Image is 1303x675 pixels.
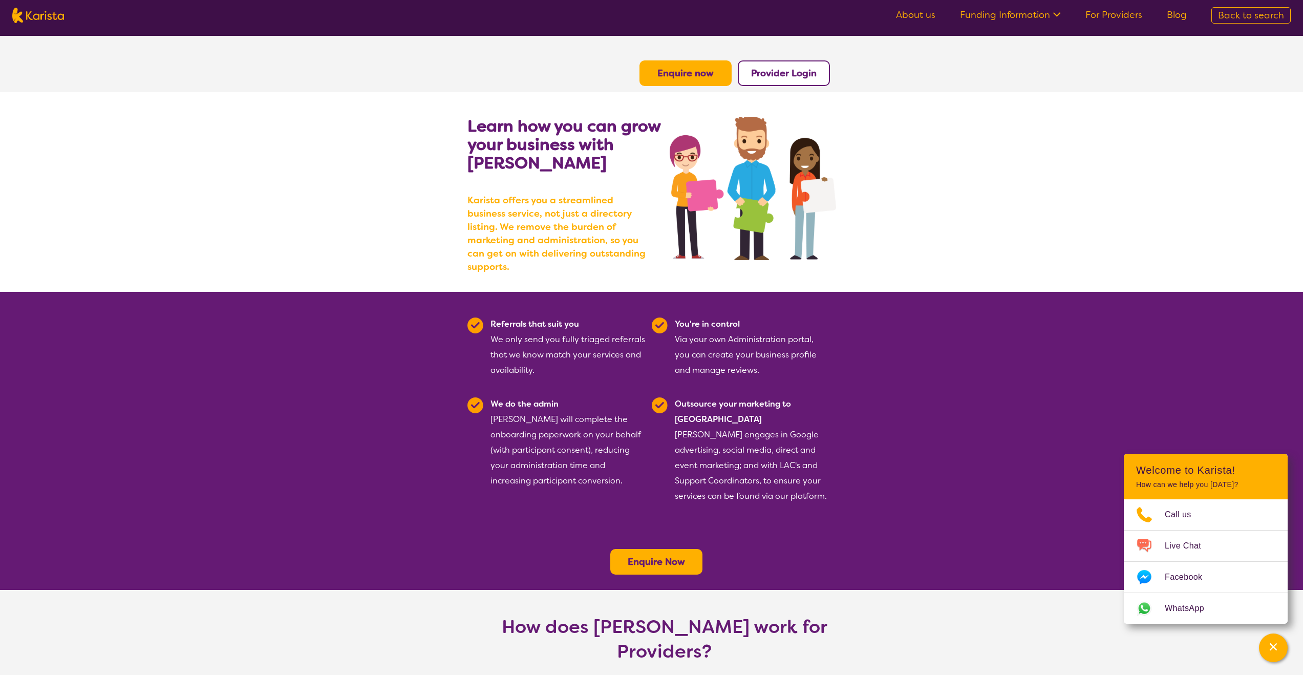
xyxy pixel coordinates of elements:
a: Blog [1167,9,1187,21]
div: Via your own Administration portal, you can create your business profile and manage reviews. [675,317,830,378]
a: Enquire now [657,67,714,79]
b: We do the admin [490,398,559,409]
button: Enquire now [639,60,732,86]
h2: Welcome to Karista! [1136,464,1275,476]
a: Funding Information [960,9,1061,21]
button: Channel Menu [1259,634,1288,662]
img: Tick [652,397,668,413]
div: [PERSON_NAME] engages in Google advertising, social media, direct and event marketing; and with L... [675,396,830,504]
button: Provider Login [738,60,830,86]
img: Karista logo [12,8,64,23]
a: Provider Login [751,67,817,79]
img: Tick [652,318,668,333]
a: For Providers [1085,9,1142,21]
div: Channel Menu [1124,454,1288,624]
b: Learn how you can grow your business with [PERSON_NAME] [467,115,660,174]
span: WhatsApp [1165,601,1216,616]
b: You're in control [675,319,740,329]
img: Tick [467,397,483,413]
a: Back to search [1211,7,1291,24]
a: Enquire Now [628,556,685,568]
img: Tick [467,318,483,333]
b: Karista offers you a streamlined business service, not just a directory listing. We remove the bu... [467,194,652,273]
span: Back to search [1218,9,1284,22]
h1: How does [PERSON_NAME] work for Providers? [493,615,836,664]
span: Call us [1165,507,1204,522]
p: How can we help you [DATE]? [1136,480,1275,489]
b: Referrals that suit you [490,319,579,329]
div: We only send you fully triaged referrals that we know match your services and availability. [490,317,646,378]
img: grow your business with Karista [670,117,836,260]
span: Live Chat [1165,538,1213,554]
a: Web link opens in a new tab. [1124,593,1288,624]
button: Enquire Now [610,549,702,575]
div: [PERSON_NAME] will complete the onboarding paperwork on your behalf (with participant consent), r... [490,396,646,504]
a: About us [896,9,935,21]
b: Outsource your marketing to [GEOGRAPHIC_DATA] [675,398,791,425]
ul: Choose channel [1124,499,1288,624]
span: Facebook [1165,569,1214,585]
